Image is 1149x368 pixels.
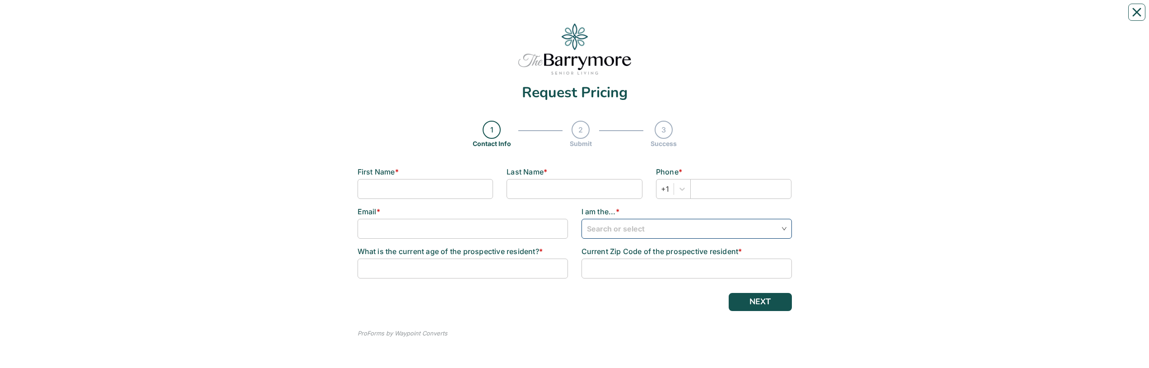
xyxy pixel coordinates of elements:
span: Email [358,207,377,216]
span: Phone [656,167,679,176]
div: Request Pricing [358,85,792,100]
span: Current Zip Code of the prospective resident [581,247,739,256]
button: NEXT [729,293,792,311]
div: Submit [570,139,592,148]
div: 1 [483,121,501,139]
span: First Name [358,167,395,176]
span: What is the current age of the prospective resident? [358,247,539,256]
div: Success [651,139,677,148]
span: I am the... [581,207,616,216]
div: 3 [655,121,673,139]
div: Contact Info [473,139,511,148]
div: ProForms by Waypoint Converts [358,329,447,338]
img: ef76d6ea-cecf-4a0a-b631-7f8f92fcfe6c.webp [518,24,631,75]
span: Last Name [507,167,544,176]
button: Close [1128,4,1145,21]
div: 2 [572,121,590,139]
